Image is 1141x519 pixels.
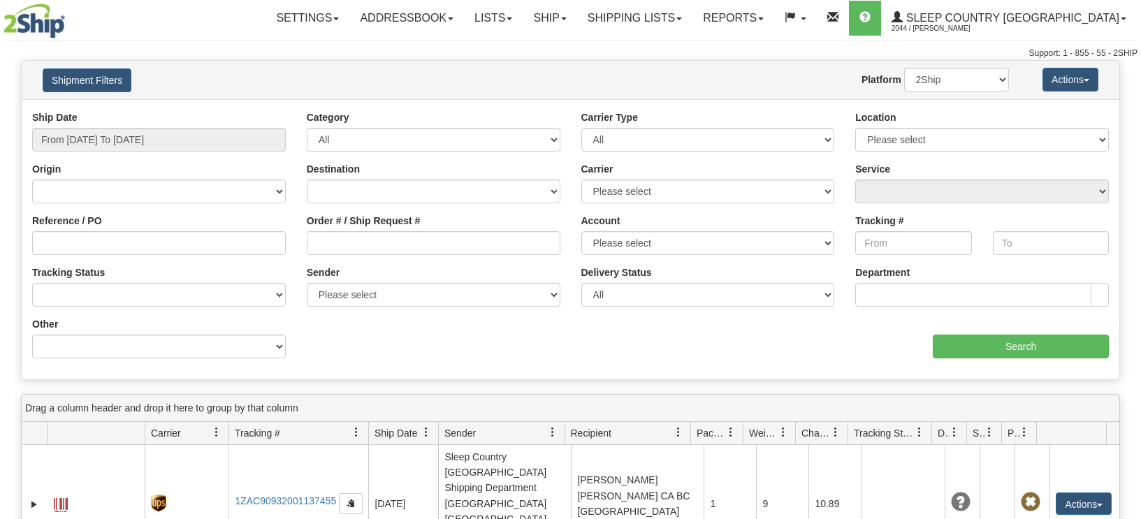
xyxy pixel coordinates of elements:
input: To [993,231,1109,255]
a: Weight filter column settings [771,421,795,444]
label: Destination [307,162,360,176]
span: Unknown [951,492,971,512]
span: 2044 / [PERSON_NAME] [892,22,996,36]
div: grid grouping header [22,395,1119,422]
span: Tracking Status [854,426,915,440]
a: Charge filter column settings [824,421,848,444]
div: Support: 1 - 855 - 55 - 2SHIP [3,47,1138,59]
span: Charge [801,426,831,440]
a: Label [54,492,68,514]
label: Carrier [581,162,613,176]
iframe: chat widget [1109,188,1140,330]
a: Expand [27,497,41,511]
img: 8 - UPS [151,495,166,512]
a: Addressbook [349,1,464,36]
a: Settings [266,1,349,36]
span: Pickup Status [1008,426,1019,440]
label: Tracking Status [32,265,105,279]
span: Shipment Issues [973,426,984,440]
label: Reference / PO [32,214,102,228]
label: Delivery Status [581,265,652,279]
a: Tracking Status filter column settings [908,421,931,444]
input: Search [933,335,1109,358]
span: Sender [444,426,476,440]
a: Shipment Issues filter column settings [978,421,1001,444]
label: Department [855,265,910,279]
label: Ship Date [32,110,78,124]
a: Sender filter column settings [541,421,565,444]
label: Service [855,162,890,176]
span: Sleep Country [GEOGRAPHIC_DATA] [903,12,1119,24]
button: Actions [1042,68,1098,92]
a: Tracking # filter column settings [344,421,368,444]
a: Delivery Status filter column settings [943,421,966,444]
label: Location [855,110,896,124]
label: Sender [307,265,340,279]
label: Platform [862,73,901,87]
a: Carrier filter column settings [205,421,228,444]
span: Tracking # [235,426,280,440]
a: Ship Date filter column settings [414,421,438,444]
a: 1ZAC90932001137455 [235,495,336,506]
a: Shipping lists [577,1,692,36]
label: Order # / Ship Request # [307,214,421,228]
a: Reports [692,1,774,36]
a: Packages filter column settings [719,421,743,444]
button: Copy to clipboard [339,493,363,514]
label: Other [32,317,58,331]
img: logo2044.jpg [3,3,65,38]
span: Carrier [151,426,181,440]
span: Packages [697,426,726,440]
a: Lists [464,1,523,36]
span: Ship Date [375,426,417,440]
input: From [855,231,971,255]
label: Carrier Type [581,110,638,124]
label: Account [581,214,620,228]
a: Ship [523,1,576,36]
label: Origin [32,162,61,176]
label: Category [307,110,349,124]
a: Pickup Status filter column settings [1012,421,1036,444]
button: Actions [1056,492,1112,515]
a: Recipient filter column settings [667,421,690,444]
span: Weight [749,426,778,440]
label: Tracking # [855,214,903,228]
span: Pickup Not Assigned [1021,492,1040,512]
span: Recipient [571,426,611,440]
button: Shipment Filters [43,68,131,92]
span: Delivery Status [938,426,950,440]
a: Sleep Country [GEOGRAPHIC_DATA] 2044 / [PERSON_NAME] [881,1,1137,36]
